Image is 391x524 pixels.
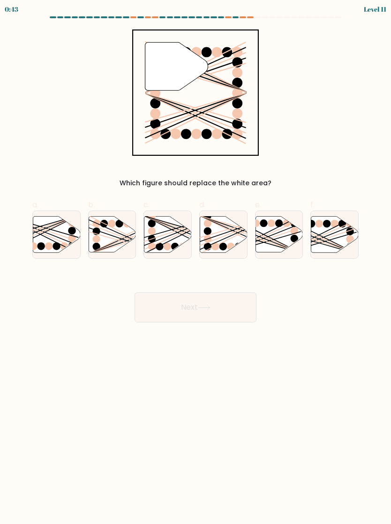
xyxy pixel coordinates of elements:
div: 0:43 [5,4,18,14]
button: Next [135,292,256,322]
span: a. [32,199,38,210]
g: " [145,43,208,91]
span: f. [310,199,315,210]
span: b. [88,199,95,210]
span: d. [199,199,205,210]
span: e. [255,199,261,210]
div: Level 11 [364,4,386,14]
span: c. [143,199,150,210]
div: Which figure should replace the white area? [38,178,353,188]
